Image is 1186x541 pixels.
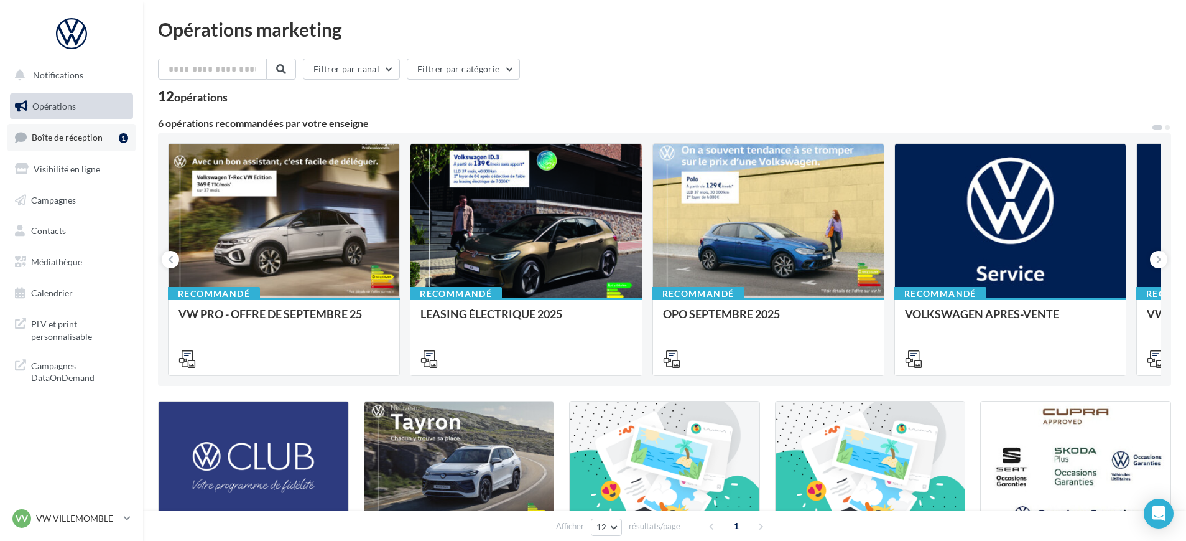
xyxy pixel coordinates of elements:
[7,62,131,88] button: Notifications
[31,288,73,298] span: Calendrier
[158,118,1151,128] div: 6 opérations recommandées par votre enseigne
[7,187,136,214] a: Campagnes
[7,311,136,347] a: PLV et print personnalisable
[31,316,128,342] span: PLV et print personnalisable
[905,308,1116,332] div: VOLKSWAGEN APRES-VENTE
[158,20,1171,39] div: Opérations marketing
[7,93,136,120] a: Opérations
[663,308,874,332] div: OPO SEPTEMBRE 2025
[32,101,76,111] span: Opérations
[31,357,128,384] span: Campagnes DataOnDemand
[1144,499,1174,529] div: Open Intercom Messenger
[34,164,100,174] span: Visibilité en ligne
[652,287,744,301] div: Recommandé
[7,249,136,275] a: Médiathèque
[629,520,680,532] span: résultats/page
[556,520,584,532] span: Afficher
[7,280,136,306] a: Calendrier
[16,512,28,525] span: VV
[31,225,66,236] span: Contacts
[33,70,83,80] span: Notifications
[420,308,631,332] div: LEASING ÉLECTRIQUE 2025
[174,92,228,103] div: opérations
[591,519,623,536] button: 12
[178,308,389,332] div: VW PRO - OFFRE DE SEPTEMBRE 25
[119,133,128,143] div: 1
[7,218,136,244] a: Contacts
[32,132,103,143] span: Boîte de réception
[726,516,746,536] span: 1
[158,90,228,103] div: 12
[7,156,136,182] a: Visibilité en ligne
[410,287,502,301] div: Recommandé
[7,124,136,151] a: Boîte de réception1
[303,59,400,80] button: Filtrer par canal
[36,512,119,525] p: VW VILLEMOMBLE
[168,287,260,301] div: Recommandé
[31,194,76,205] span: Campagnes
[7,352,136,389] a: Campagnes DataOnDemand
[596,522,607,532] span: 12
[31,256,82,267] span: Médiathèque
[10,507,133,530] a: VV VW VILLEMOMBLE
[407,59,520,80] button: Filtrer par catégorie
[894,287,986,301] div: Recommandé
